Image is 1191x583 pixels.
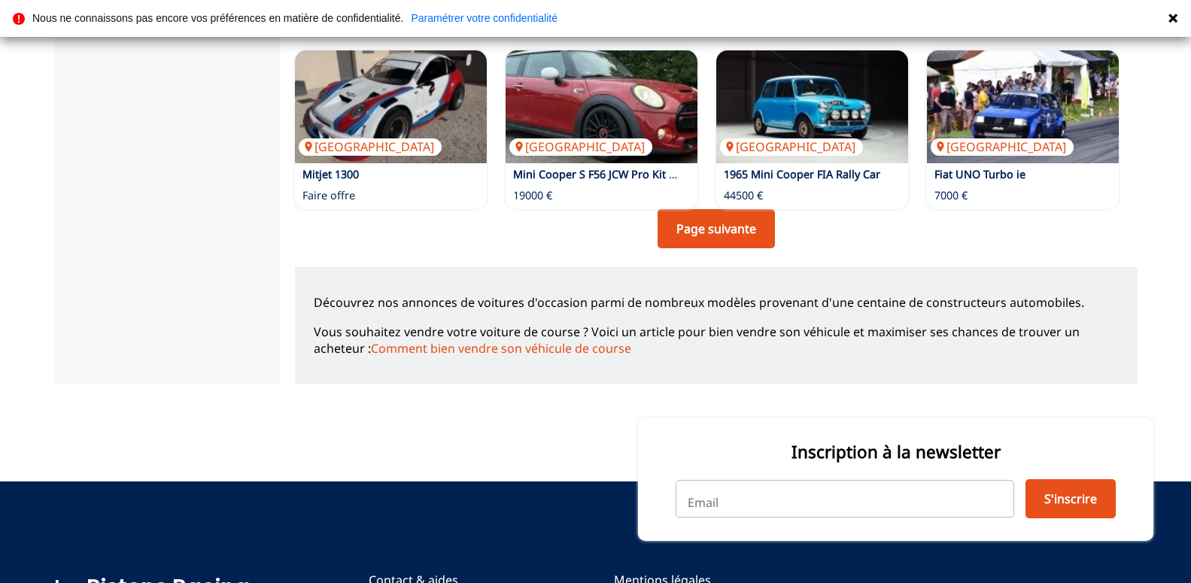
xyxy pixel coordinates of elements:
a: 1965 Mini Cooper FIA Rally Car [724,167,880,181]
a: Mitjet 1300[GEOGRAPHIC_DATA] [295,50,487,163]
p: 44500 € [724,188,763,203]
p: Découvrez nos annonces de voitures d'occasion parmi de nombreux modèles provenant d'une centaine ... [314,294,1119,311]
p: Faire offre [302,188,355,203]
img: Fiat UNO Turbo ie [927,50,1119,163]
p: [GEOGRAPHIC_DATA] [299,138,442,155]
p: 19000 € [513,188,552,203]
p: [GEOGRAPHIC_DATA] [931,138,1074,155]
a: Paramétrer votre confidentialité [411,13,558,23]
a: Page suivante [658,209,775,248]
img: Mini Cooper S F56 JCW Pro Kit Recaro [506,50,697,163]
p: 7000 € [934,188,968,203]
p: Nous ne connaissons pas encore vos préférences en matière de confidentialité. [32,13,403,23]
p: Inscription à la newsletter [676,440,1116,463]
img: Mitjet 1300 [295,50,487,163]
a: Mini Cooper S F56 JCW Pro Kit Recaro[GEOGRAPHIC_DATA] [506,50,697,163]
input: Email [676,480,1014,518]
a: Comment bien vendre son véhicule de course [371,340,631,357]
a: Fiat UNO Turbo ie [934,167,1025,181]
button: S'inscrire [1025,479,1116,518]
p: [GEOGRAPHIC_DATA] [720,138,863,155]
p: [GEOGRAPHIC_DATA] [509,138,652,155]
img: 1965 Mini Cooper FIA Rally Car [716,50,908,163]
a: Mitjet 1300 [302,167,359,181]
p: Vous souhaitez vendre votre voiture de course ? Voici un article pour bien vendre son véhicule et... [314,323,1119,357]
a: 1965 Mini Cooper FIA Rally Car[GEOGRAPHIC_DATA] [716,50,908,163]
a: Mini Cooper S F56 JCW Pro Kit Recaro [513,167,704,181]
a: Fiat UNO Turbo ie[GEOGRAPHIC_DATA] [927,50,1119,163]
